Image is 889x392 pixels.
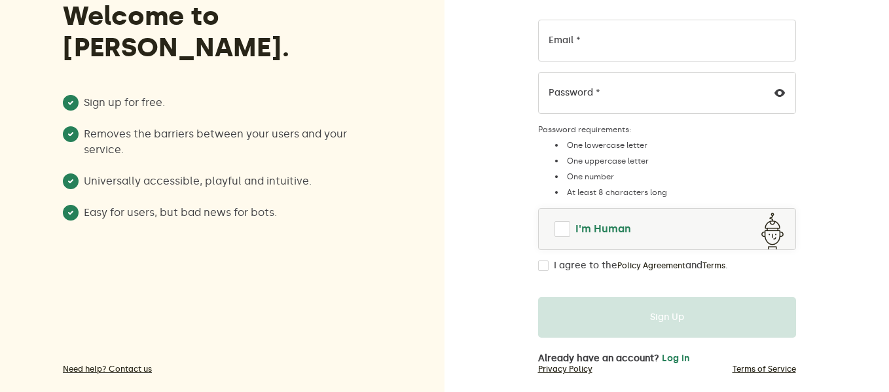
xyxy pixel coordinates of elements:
span: Already have an account? [538,353,659,364]
li: Universally accessible, playful and intuitive. [63,173,374,189]
a: Terms of Service [733,364,796,374]
li: Easy for users, but bad news for bots. [63,205,374,221]
label: Email * [549,35,581,46]
li: Removes the barriers between your users and your service. [63,126,374,158]
a: Terms [702,260,725,271]
button: Log in [662,353,689,364]
li: One lowercase letter [551,140,796,151]
label: I agree to the and . [554,260,728,271]
input: Email * [538,20,796,62]
a: Privacy Policy [538,364,592,374]
a: Policy Agreement [617,260,685,271]
a: Need help? Contact us [63,364,374,374]
label: Password * [549,88,600,98]
span: I'm Human [575,221,631,237]
li: One number [551,171,796,182]
label: Password requirements: [538,124,796,135]
li: Sign up for free. [63,95,374,111]
li: One uppercase letter [551,156,796,166]
li: At least 8 characters long [551,187,796,198]
button: Sign Up [538,297,796,338]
